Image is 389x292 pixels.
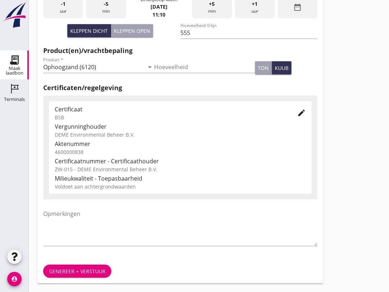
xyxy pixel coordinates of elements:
[55,148,306,156] div: 4600000838
[4,97,25,102] div: Terminals
[55,140,306,148] div: Aktenummer
[67,24,111,37] button: Kleppen dicht
[151,3,167,10] strong: [DATE]
[43,46,317,56] h2: Product(en)/vrachtbepaling
[43,83,317,93] h2: Certificaten/regelgeving
[297,109,306,117] i: edit
[43,208,317,246] textarea: Opmerkingen
[275,64,289,72] div: kuub
[55,157,306,165] div: Certificaatnummer - Certificaathouder
[111,24,153,37] button: Kleppen open
[114,27,150,35] div: Kleppen open
[255,61,272,74] button: ton
[146,63,154,71] i: arrow_drop_down
[43,61,144,73] input: Product *
[55,131,306,138] div: DEME Environmental Beheer B.V.
[1,2,27,28] img: logo-small.a267ee39.svg
[55,183,306,190] div: Voldoet aan achtergrondwaarden
[55,174,306,183] div: Milieukwaliteit - Toepasbaarheid
[258,64,269,72] div: ton
[55,165,306,173] div: ZW-015 - DEME Environmental Beheer B.V.
[272,61,291,74] button: kuub
[154,61,255,73] input: Hoeveelheid
[49,267,106,275] div: Genereer + verstuur
[293,3,302,12] i: date_range
[70,27,108,35] div: Kleppen dicht
[55,105,286,114] div: Certificaat
[55,114,286,121] div: BSB
[152,11,165,18] strong: 11:10
[180,27,318,39] input: Hoeveelheid 0-lijn
[43,265,111,278] button: Genereer + verstuur
[55,122,306,131] div: Vergunninghouder
[7,272,22,286] i: account_circle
